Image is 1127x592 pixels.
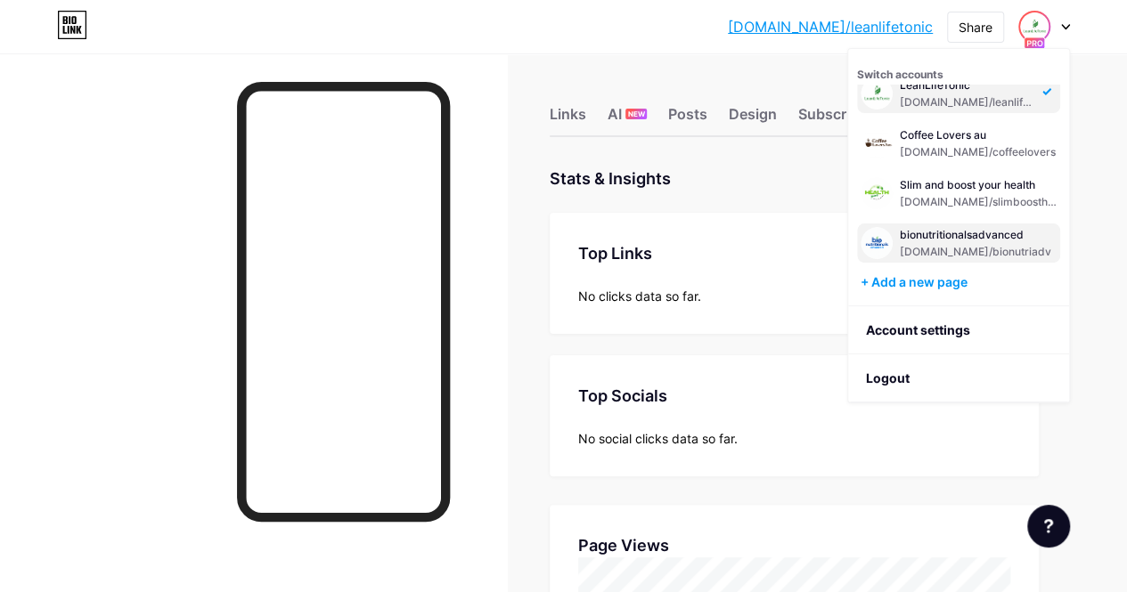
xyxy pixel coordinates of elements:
img: leanlifetonic [861,177,893,209]
div: [DOMAIN_NAME]/coffeelovers [900,145,1056,159]
div: LeanLifeTonic [900,78,1037,93]
div: AI [608,103,647,135]
img: leanlifetonic [861,77,893,109]
div: Stats & Insights [550,166,671,191]
li: Logout [848,354,1069,402]
div: bionutritionalsadvanced [900,228,1051,242]
div: No social clicks data so far. [578,429,1010,448]
div: Top Links [578,241,1010,265]
div: Links [550,103,586,135]
div: + Add a new page [861,273,1060,291]
a: Account settings [848,306,1069,354]
div: Page Views [578,533,1010,557]
div: No clicks data so far. [578,287,1010,305]
img: leanlifetonic [1020,12,1049,41]
div: Slim and boost your health [900,178,1057,192]
span: Switch accounts [857,68,943,81]
div: [DOMAIN_NAME]/leanlifetonic [900,95,1037,109]
div: Design [729,103,777,135]
div: Posts [668,103,707,135]
div: Subscribers [798,103,880,135]
div: Coffee Lovers au [900,128,1056,142]
a: [DOMAIN_NAME]/leanlifetonic [728,16,933,37]
div: Top Socials [578,384,1010,408]
img: leanlifetonic [861,227,893,259]
div: [DOMAIN_NAME]/bionutriadv [900,245,1051,259]
div: Share [959,18,992,36]
div: [DOMAIN_NAME]/slimboosthealth [900,195,1057,209]
img: leanlifetonic [861,127,893,159]
span: NEW [628,109,645,119]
